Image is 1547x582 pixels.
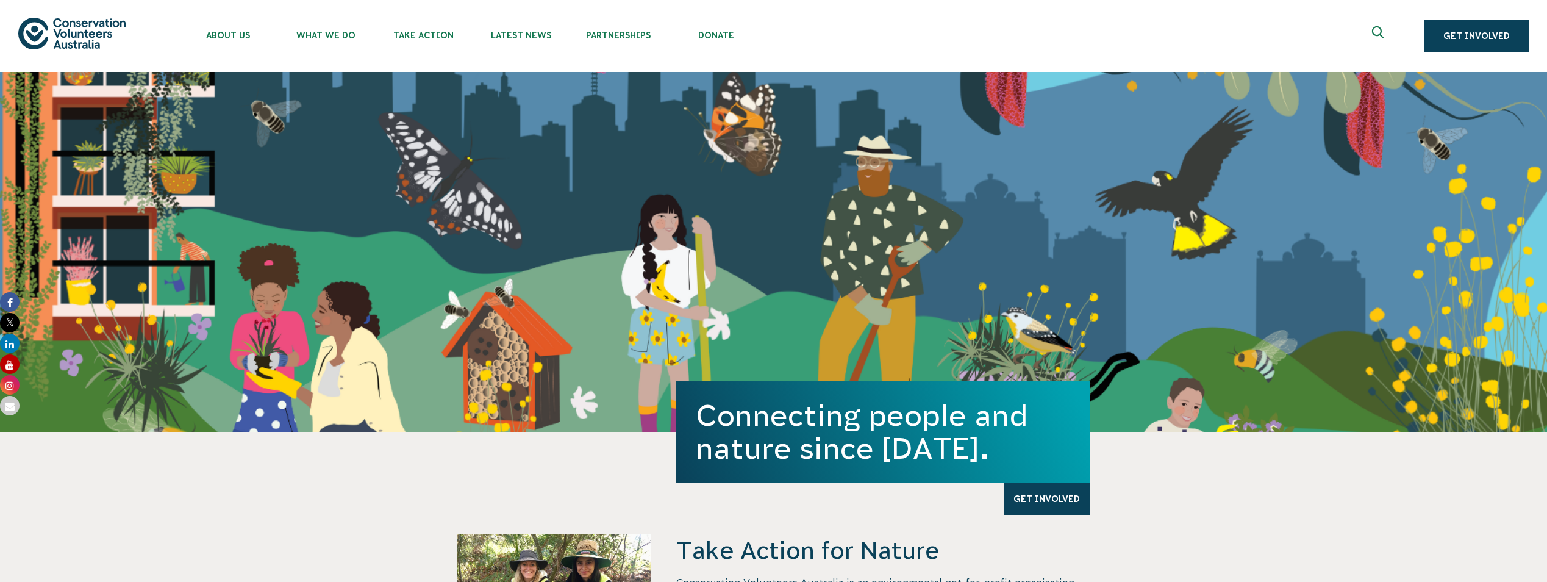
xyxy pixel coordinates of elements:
[277,31,374,40] span: What We Do
[676,534,1090,566] h4: Take Action for Nature
[1004,483,1090,515] a: Get Involved
[472,31,570,40] span: Latest News
[667,31,765,40] span: Donate
[374,31,472,40] span: Take Action
[1365,21,1394,51] button: Expand search box Close search box
[1424,20,1529,52] a: Get Involved
[1372,26,1387,46] span: Expand search box
[570,31,667,40] span: Partnerships
[696,399,1070,465] h1: Connecting people and nature since [DATE].
[18,18,126,49] img: logo.svg
[179,31,277,40] span: About Us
